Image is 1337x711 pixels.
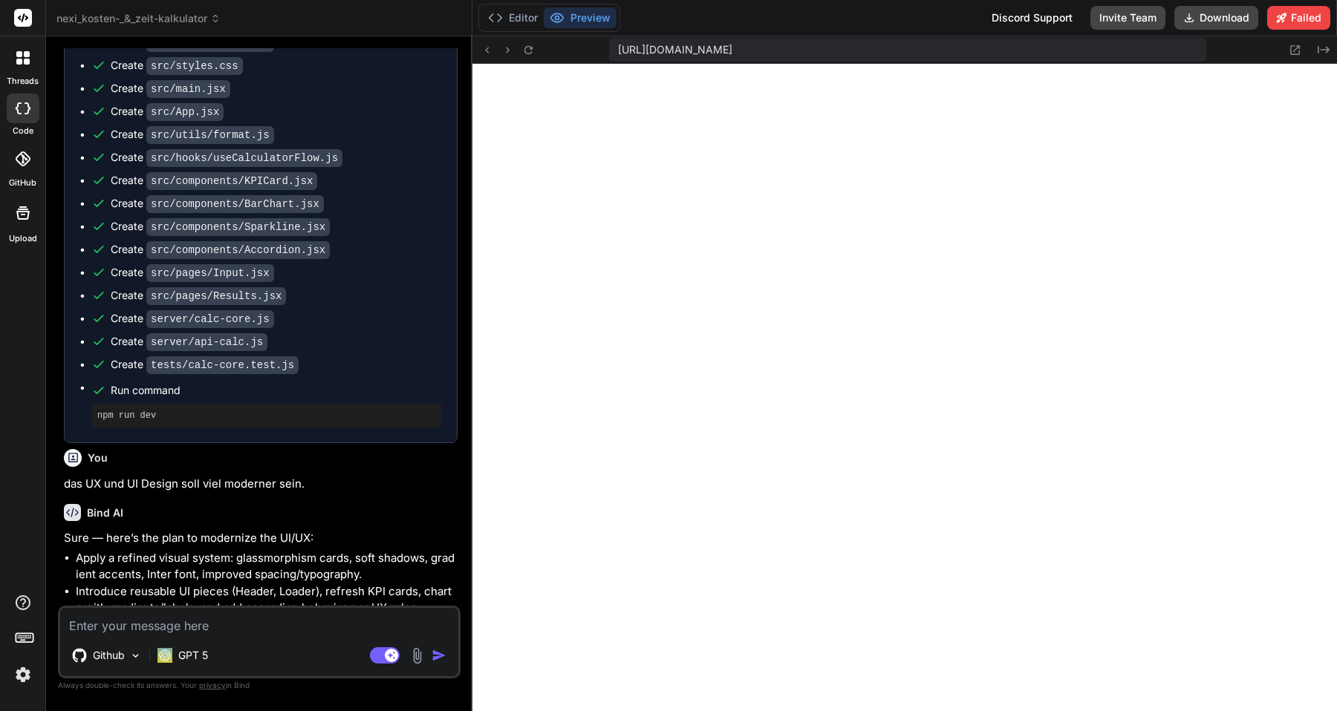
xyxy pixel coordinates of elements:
code: src/pages/Input.jsx [146,264,274,282]
span: Run command [111,383,442,398]
code: server/calc-core.js [146,310,274,328]
code: src/pages/Results.jsx [146,287,286,305]
code: src/components/Sparkline.jsx [146,218,330,236]
img: attachment [409,647,426,664]
p: Sure — here’s the plan to modernize the UI/UX: [64,530,458,547]
p: das UX und UI Design soll viel moderner sein. [64,476,458,493]
code: src/hooks/useCalculatorFlow.js [146,149,342,167]
button: Download [1174,6,1258,30]
div: Create [111,150,342,166]
div: Create [111,127,274,142]
code: tests/calc-core.test.js [146,356,299,374]
div: Create [111,58,243,73]
div: Create [111,196,324,212]
img: Pick Models [129,649,142,662]
li: Apply a refined visual system: glassmorphism cards, soft shadows, gradient accents, Inter font, i... [76,550,458,583]
label: Upload [9,232,37,245]
h6: You [88,450,108,465]
div: Create [111,219,330,235]
div: Discord Support [983,6,1081,30]
li: Introduce reusable UI pieces (Header, Loader), refresh KPI cards, charts with gradients/labels, a... [76,583,458,617]
div: Create [111,35,274,50]
div: Create [111,265,274,281]
span: privacy [199,681,226,689]
span: [URL][DOMAIN_NAME] [618,42,732,57]
div: Create [111,334,267,350]
div: Create [111,173,317,189]
div: Create [111,311,274,327]
code: src/App.jsx [146,103,224,121]
div: Create [111,81,230,96]
code: src/utils/format.js [146,126,274,144]
div: Create [111,242,330,258]
label: GitHub [9,177,36,189]
img: GPT 5 [157,648,172,663]
div: Create [111,104,224,119]
code: src/components/KPICard.jsx [146,172,317,190]
span: nexi_kosten-_&_zeit-kalkulator [56,11,221,26]
button: Invite Team [1090,6,1165,30]
label: code [13,125,33,137]
code: src/components/Accordion.jsx [146,241,330,259]
h6: Bind AI [87,505,123,520]
button: Preview [544,7,617,28]
div: Create [111,357,299,373]
code: server/api-calc.js [146,333,267,351]
label: threads [7,75,39,88]
img: settings [10,662,36,687]
iframe: Preview [472,64,1337,711]
code: src/main.jsx [146,80,230,98]
button: Editor [482,7,544,28]
div: Create [111,288,286,304]
pre: npm run dev [97,410,436,422]
p: Always double-check its answers. Your in Bind [58,678,461,692]
p: GPT 5 [178,648,208,663]
code: src/components/BarChart.jsx [146,195,324,213]
code: src/styles.css [146,57,243,75]
img: icon [432,648,446,663]
button: Failed [1267,6,1330,30]
p: Github [93,648,125,663]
